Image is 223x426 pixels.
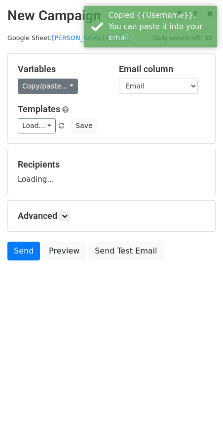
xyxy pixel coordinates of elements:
h5: Advanced [18,211,205,221]
a: Copy/paste... [18,79,78,94]
a: [PERSON_NAME]人联系表 [52,34,130,42]
h2: New Campaign [7,7,216,24]
a: Send Test Email [88,242,163,260]
a: Load... [18,118,56,133]
h5: Recipients [18,159,205,170]
iframe: Chat Widget [174,379,223,426]
a: Send [7,242,40,260]
a: Preview [42,242,86,260]
a: Templates [18,104,60,114]
small: Google Sheet: [7,34,130,42]
button: Save [71,118,97,133]
h5: Email column [119,64,205,75]
div: Copied {{Username}}. You can paste it into your email. [109,10,213,43]
h5: Variables [18,64,104,75]
div: Loading... [18,159,205,185]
